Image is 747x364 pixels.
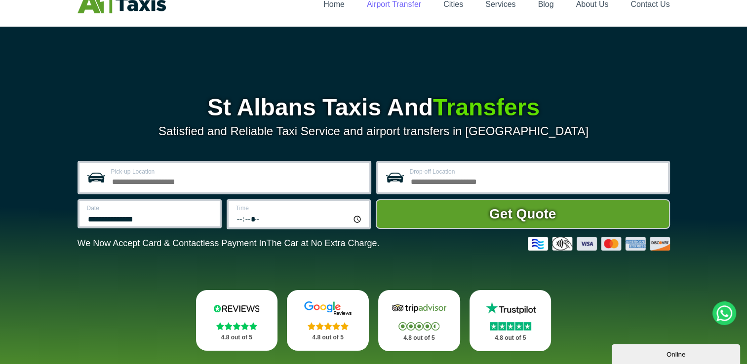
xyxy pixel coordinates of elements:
img: Stars [308,322,349,330]
iframe: chat widget [612,342,742,364]
img: Credit And Debit Cards [528,237,670,251]
p: We Now Accept Card & Contactless Payment In [78,238,380,249]
img: Tripadvisor [390,301,449,316]
img: Trustpilot [481,301,540,316]
p: 4.8 out of 5 [298,331,358,344]
p: 4.8 out of 5 [207,331,267,344]
button: Get Quote [376,199,670,229]
a: Google Stars 4.8 out of 5 [287,290,369,351]
label: Date [87,205,214,211]
span: Transfers [433,94,540,120]
p: Satisfied and Reliable Taxi Service and airport transfers in [GEOGRAPHIC_DATA] [78,124,670,138]
p: 4.8 out of 5 [480,332,541,344]
a: Tripadvisor Stars 4.8 out of 5 [378,290,460,351]
span: The Car at No Extra Charge. [266,238,379,248]
label: Time [236,205,363,211]
a: Reviews.io Stars 4.8 out of 5 [196,290,278,351]
p: 4.8 out of 5 [389,332,449,344]
label: Pick-up Location [111,169,363,175]
a: Trustpilot Stars 4.8 out of 5 [470,290,551,351]
h1: St Albans Taxis And [78,96,670,119]
img: Reviews.io [207,301,266,316]
label: Drop-off Location [410,169,662,175]
img: Stars [398,322,439,330]
img: Google [298,301,357,316]
img: Stars [490,322,531,330]
img: Stars [216,322,257,330]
